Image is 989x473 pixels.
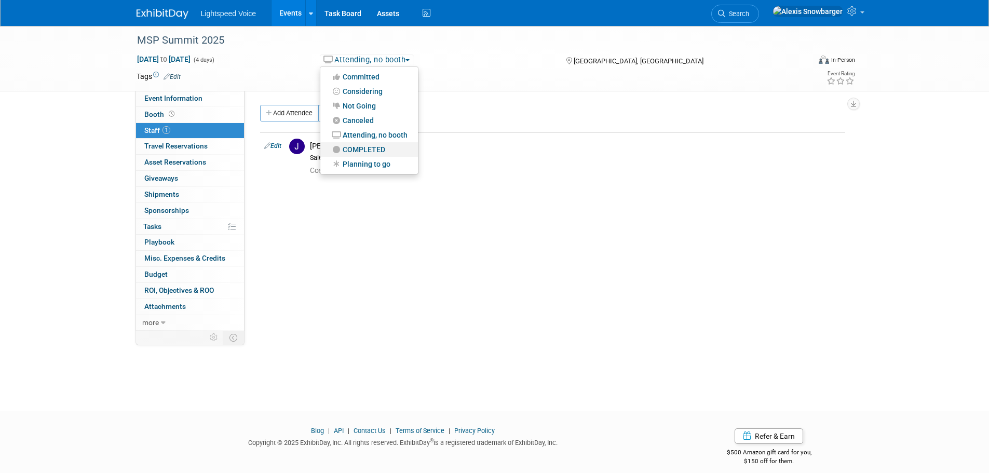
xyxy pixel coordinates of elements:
span: Shipments [144,190,179,198]
a: Budget [136,267,244,282]
span: Budget [144,270,168,278]
span: to [159,55,169,63]
span: | [345,427,352,435]
a: ROI, Objectives & ROO [136,283,244,299]
span: Playbook [144,238,174,246]
a: Not Going [320,99,418,113]
button: Attending, no booth [320,55,414,65]
span: | [387,427,394,435]
div: $500 Amazon gift card for you, [685,441,853,465]
a: Considering [320,84,418,99]
span: Sponsorships [144,206,189,214]
span: Giveaways [144,174,178,182]
span: Lightspeed Voice [201,9,256,18]
a: Playbook [136,235,244,250]
a: Blog [311,427,324,435]
td: Tags [137,71,181,82]
a: Tasks [136,219,244,235]
a: COMPLETED [320,142,418,157]
a: Event Information [136,91,244,106]
span: Attachments [144,302,186,310]
a: API [334,427,344,435]
a: Edit [264,142,281,150]
span: Booth not reserved yet [167,110,177,118]
span: Event Information [144,94,202,102]
a: Contact Us [354,427,386,435]
a: Refer & Earn [735,428,803,444]
a: Privacy Policy [454,427,495,435]
img: Format-Inperson.png [819,56,829,64]
a: Edit [164,73,181,80]
img: Alexis Snowbarger [773,6,843,17]
span: 1 [162,126,170,134]
div: Copyright © 2025 ExhibitDay, Inc. All rights reserved. ExhibitDay is a registered trademark of Ex... [137,436,670,448]
a: Giveaways [136,171,244,186]
div: [PERSON_NAME] [310,141,841,151]
span: Search [725,10,749,18]
span: | [446,427,453,435]
img: J.jpg [289,139,305,154]
span: Misc. Expenses & Credits [144,254,225,262]
td: Toggle Event Tabs [223,331,244,344]
span: Tasks [143,222,161,231]
div: Event Rating [827,71,855,76]
div: MSP Summit 2025 [133,31,794,50]
span: [DATE] [DATE] [137,55,191,64]
span: Staff [144,126,170,134]
button: Add Attendee [260,105,319,121]
div: $150 off for them. [685,457,853,466]
a: Shipments [136,187,244,202]
span: (4 days) [193,57,214,63]
a: Attachments [136,299,244,315]
span: Booth [144,110,177,118]
span: 0.00 [310,166,352,174]
span: | [326,427,332,435]
span: Asset Reservations [144,158,206,166]
a: Attending, no booth [320,128,418,142]
span: Cost: $ [310,166,333,174]
a: Booth [136,107,244,123]
td: Personalize Event Tab Strip [205,331,223,344]
a: Committed [320,70,418,84]
a: Canceled [320,113,418,128]
a: Asset Reservations [136,155,244,170]
div: Event Format [749,54,856,70]
span: Travel Reservations [144,142,208,150]
a: Terms of Service [396,427,444,435]
a: Staff1 [136,123,244,139]
sup: ® [430,438,433,443]
span: more [142,318,159,327]
a: Planning to go [320,157,418,171]
a: Sponsorships [136,203,244,219]
div: Sales Representative [310,154,841,162]
a: more [136,315,244,331]
span: ROI, Objectives & ROO [144,286,214,294]
a: Search [711,5,759,23]
a: Travel Reservations [136,139,244,154]
div: In-Person [831,56,855,64]
a: Misc. Expenses & Credits [136,251,244,266]
span: [GEOGRAPHIC_DATA], [GEOGRAPHIC_DATA] [574,57,703,65]
img: ExhibitDay [137,9,188,19]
